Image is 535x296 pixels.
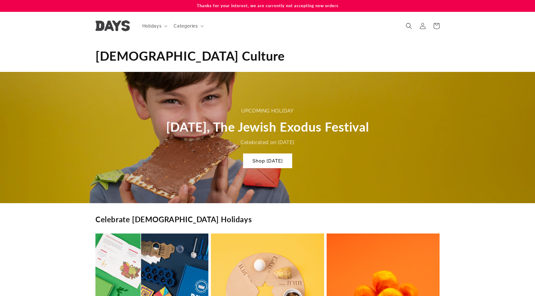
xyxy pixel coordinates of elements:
span: Categories [174,23,198,29]
img: Days United [95,20,130,31]
summary: Categories [170,19,206,33]
summary: Search [402,19,416,33]
span: Holidays [142,23,162,29]
span: [DATE], The Jewish Exodus Festival [166,119,369,134]
h1: [DEMOGRAPHIC_DATA] Culture [95,48,440,64]
h2: Celebrate [DEMOGRAPHIC_DATA] Holidays [95,214,252,224]
a: Shop [DATE] [243,153,292,168]
span: Celebrated on [DATE] [241,139,294,145]
div: upcoming holiday [166,107,369,116]
summary: Holidays [139,19,170,33]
